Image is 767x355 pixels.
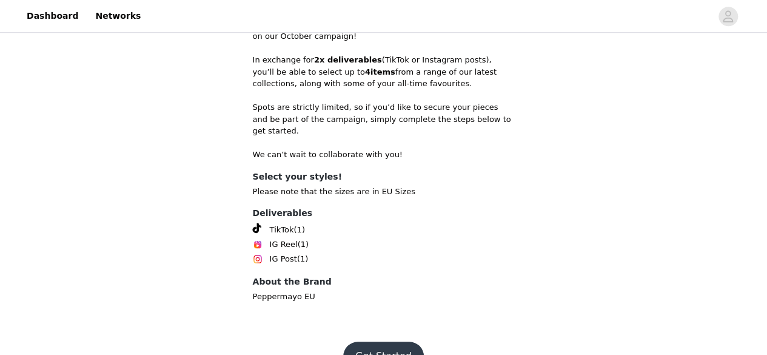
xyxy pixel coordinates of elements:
img: Instagram Reels Icon [253,240,263,249]
img: Instagram Icon [253,254,263,264]
p: We can’t wait to collaborate with you! [253,149,515,161]
p: In exchange for (TikTok or Instagram posts), you’ll be able to select up to from a range of our l... [253,54,515,90]
h4: Deliverables [253,207,515,220]
strong: items [370,67,395,76]
strong: 4 [365,67,370,76]
strong: 2x deliverables [314,55,382,64]
span: (1) [293,224,304,236]
div: avatar [722,7,734,26]
p: Peppermayo EU [253,291,515,303]
a: Dashboard [19,2,85,30]
span: IG Post [270,253,297,265]
span: IG Reel [270,238,298,251]
h4: Select your styles! [253,171,515,183]
span: TikTok [270,224,294,236]
a: Networks [88,2,148,30]
p: Spots are strictly limited, so if you’d like to secure your pieces and be part of the campaign, s... [253,101,515,137]
span: (1) [298,238,309,251]
h4: About the Brand [253,276,515,288]
p: Please note that the sizes are in EU Sizes [253,186,515,198]
span: (1) [297,253,308,265]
